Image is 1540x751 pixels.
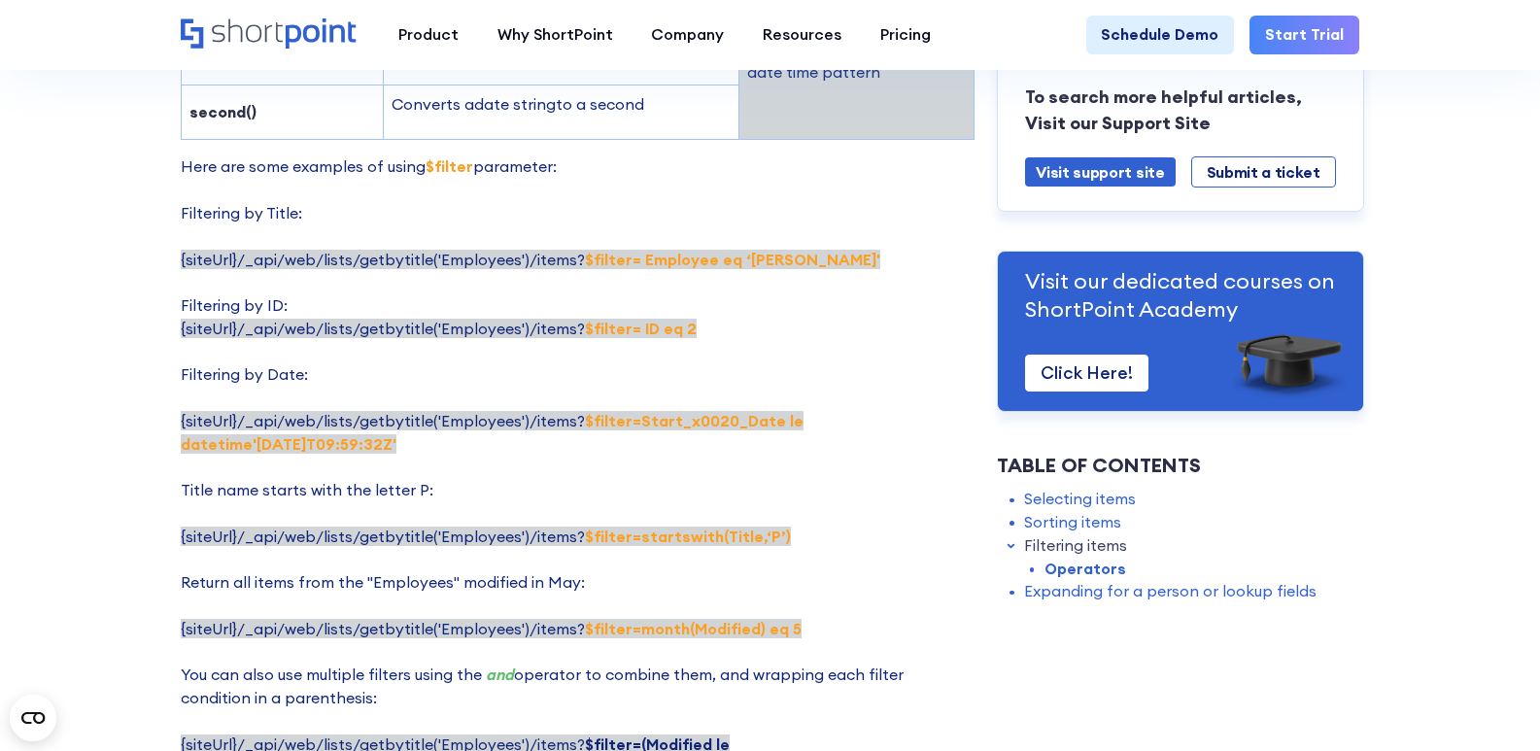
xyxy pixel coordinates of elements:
strong: $filter=month(Modified) eq 5 [585,619,802,638]
a: Filtering items [1024,533,1127,557]
div: Table of Contents [997,451,1364,480]
strong: $filter= ID eq 2 [585,319,697,338]
button: Open CMP widget [10,695,56,741]
strong: $filter=Start_x0020_Date le datetime'[DATE]T09:59:32Z' [181,411,804,454]
iframe: Chat Widget [1443,658,1540,751]
a: Why ShortPoint [478,16,633,54]
a: Visit support site [1025,156,1175,187]
a: Schedule Demo [1086,16,1235,54]
span: {siteUrl}/_api/web/lists/getbytitle('Employees')/items? [181,411,804,454]
strong: second() [189,102,257,121]
span: {siteUrl}/_api/web/lists/getbytitle('Employees')/items? [181,527,791,546]
a: Company [633,16,744,54]
div: Pricing [880,23,931,47]
a: Pricing [861,16,950,54]
strong: $filter [426,156,473,176]
a: Resources [743,16,861,54]
p: To search more helpful articles, Visit our Support Site [1025,85,1336,137]
a: Sorting items [1024,511,1121,534]
p: Visit our dedicated courses on ShortPoint Academy [1025,267,1336,324]
span: date string [474,94,556,114]
a: Expanding for a person or lookup fields [1024,580,1317,603]
a: Start Trial [1249,16,1359,54]
em: and [486,665,514,684]
div: Resources [763,23,841,47]
strong: $filter=startswith(Title,‘P’) [585,527,791,546]
span: {siteUrl}/_api/web/lists/getbytitle('Employees')/items? [181,250,880,269]
span: {siteUrl}/_api/web/lists/getbytitle('Employees')/items? [181,619,802,638]
a: Product [379,16,478,54]
a: Home [181,18,359,52]
a: Operators [1044,557,1126,580]
a: Submit a ticket [1191,155,1336,188]
div: Product [398,23,459,47]
p: Converts a to a second [392,93,731,117]
div: Why ShortPoint [497,23,613,47]
strong: $filter= Employee eq ‘[PERSON_NAME]' [585,250,880,269]
div: Company [651,23,724,47]
span: {siteUrl}/_api/web/lists/getbytitle('Employees')/items? [181,319,697,338]
a: Click Here! [1025,355,1148,392]
a: Selecting items [1024,488,1136,511]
